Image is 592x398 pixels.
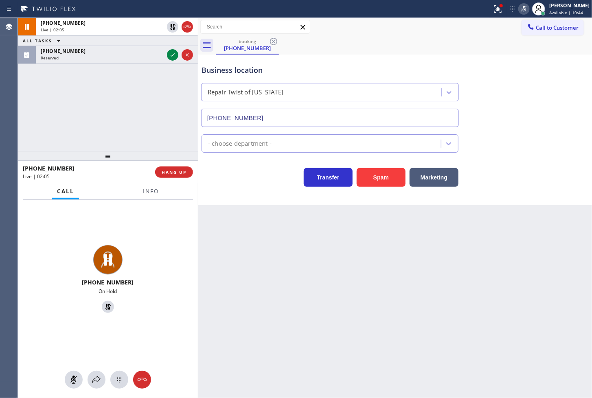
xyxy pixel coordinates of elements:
div: [PERSON_NAME] [549,2,590,9]
button: Call [52,184,79,199]
div: Business location [202,65,458,76]
button: Hang up [133,371,151,389]
span: Call to Customer [536,24,579,31]
button: Mute [518,3,530,15]
button: Unhold Customer [167,21,178,33]
button: Accept [167,49,178,61]
input: Search [201,20,310,33]
button: Hang up [182,21,193,33]
span: Info [143,188,159,195]
div: (929) 734-1788 [217,36,278,54]
button: Open dialpad [110,371,128,389]
span: Available | 10:44 [549,10,583,15]
button: Mute [65,371,83,389]
button: Unhold Customer [102,301,114,313]
span: On Hold [99,288,117,295]
span: Call [57,188,74,195]
span: Live | 02:05 [23,173,50,180]
span: [PHONE_NUMBER] [41,48,86,55]
button: HANG UP [155,166,193,178]
div: - choose department - [208,139,272,148]
span: [PHONE_NUMBER] [23,164,75,172]
button: Call to Customer [522,20,584,35]
input: Phone Number [201,109,459,127]
span: Reserved [41,55,59,61]
span: ALL TASKS [23,38,52,44]
button: Open directory [88,371,105,389]
span: HANG UP [162,169,186,175]
span: [PHONE_NUMBER] [41,20,86,26]
span: Live | 02:05 [41,27,64,33]
button: ALL TASKS [18,36,68,46]
div: booking [217,38,278,44]
button: Reject [182,49,193,61]
button: Transfer [304,168,353,187]
button: Marketing [410,168,458,187]
button: Spam [357,168,406,187]
button: Info [138,184,164,199]
div: Repair Twist of [US_STATE] [208,88,283,97]
span: [PHONE_NUMBER] [82,278,134,286]
div: [PHONE_NUMBER] [217,44,278,52]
